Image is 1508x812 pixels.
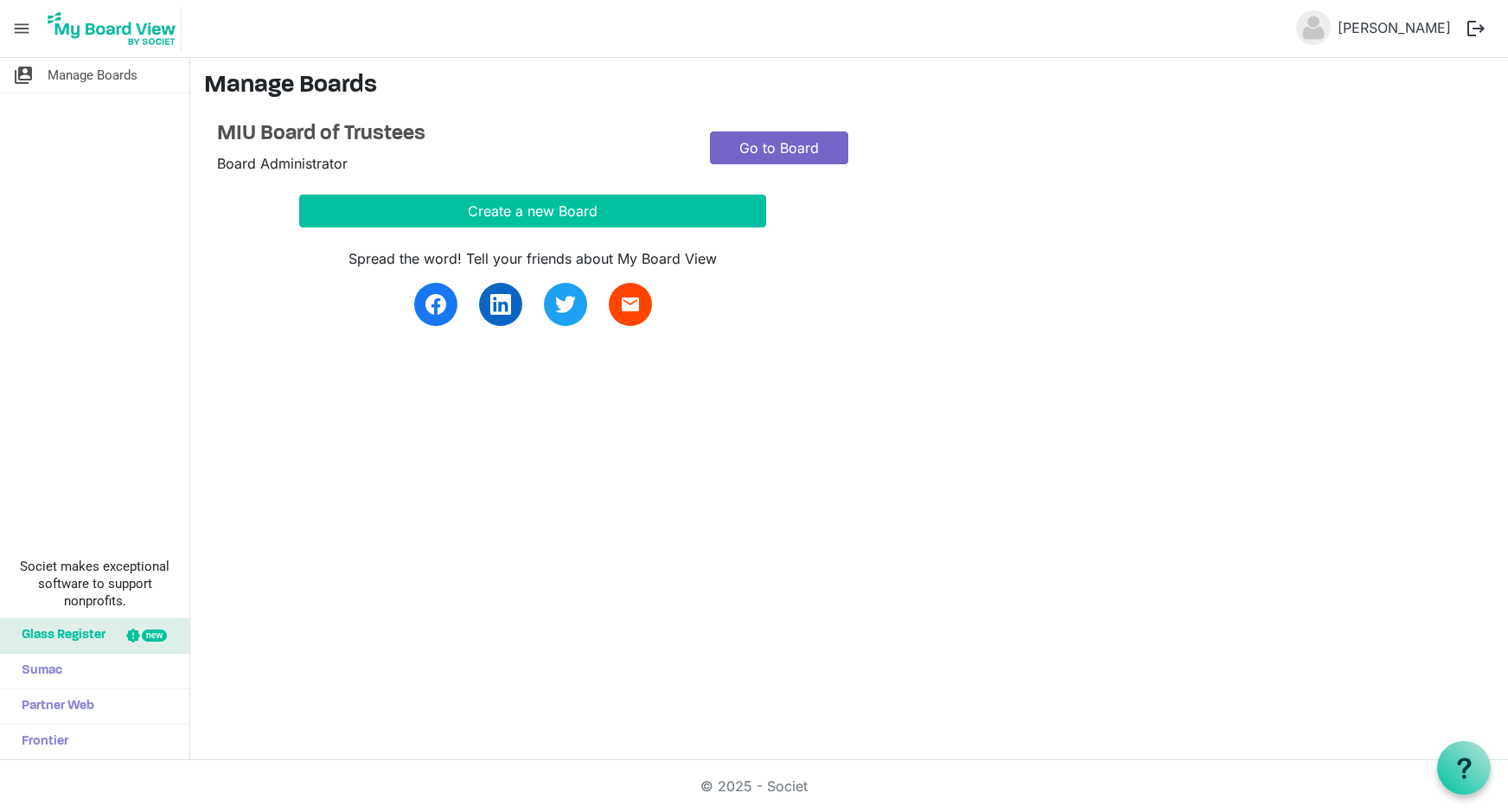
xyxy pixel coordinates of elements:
[299,248,766,269] div: Spread the word! Tell your friends about My Board View
[1296,10,1331,45] img: no-profile-picture.svg
[217,122,684,147] a: MIU Board of Trustees
[1331,10,1458,45] a: [PERSON_NAME]
[710,131,848,164] a: Go to Board
[1458,10,1494,47] button: logout
[13,725,68,759] span: Frontier
[620,294,641,315] span: email
[13,58,34,93] span: switch_account
[425,294,446,315] img: facebook.svg
[299,195,766,227] button: Create a new Board
[204,72,1494,101] h3: Manage Boards
[609,283,652,326] a: email
[48,58,137,93] span: Manage Boards
[42,7,188,50] a: My Board View Logo
[42,7,182,50] img: My Board View Logo
[217,155,348,172] span: Board Administrator
[13,618,105,653] span: Glass Register
[13,654,62,688] span: Sumac
[5,12,38,45] span: menu
[8,558,182,610] span: Societ makes exceptional software to support nonprofits.
[700,777,808,795] a: © 2025 - Societ
[142,630,167,642] div: new
[555,294,576,315] img: twitter.svg
[490,294,511,315] img: linkedin.svg
[13,689,94,724] span: Partner Web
